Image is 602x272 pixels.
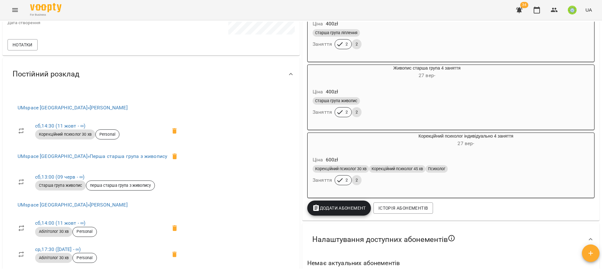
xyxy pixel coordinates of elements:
[419,72,435,78] span: 27 вер -
[568,6,577,14] img: 8ec40acc98eb0e9459e318a00da59de5.jpg
[308,65,338,80] div: Живопис старша група 4 заняття
[307,258,594,268] h6: Немає актуальних абонементів
[326,20,338,28] p: 400 zł
[13,41,33,49] span: Нотатки
[167,149,182,164] span: Видалити клієнта з групи перша старша група з живопису для курсу Перша старша група з живопису?
[312,204,366,212] span: Додати Абонемент
[18,153,167,159] a: UMspace [GEOGRAPHIC_DATA]»Перша старша група з живопису
[8,3,23,18] button: Menu
[313,108,332,117] h6: Заняття
[313,87,323,96] h6: Ціна
[73,229,96,234] span: Personal
[313,40,332,49] h6: Заняття
[338,65,516,80] div: Живопис старша група 4 заняття
[312,234,455,244] span: Налаштування доступних абонементів
[313,155,323,164] h6: Ціна
[342,177,351,183] span: 2
[35,255,72,261] span: Абілітолог 30 хв
[448,234,455,242] svg: Якщо не обрано жодного, клієнт зможе побачити всі публічні абонементи
[96,132,119,137] span: Personal
[326,156,338,164] p: 600 zł
[86,180,155,191] div: перша старша група з живопису
[308,65,516,125] button: Живопис старша група 4 заняття27 вер- Ціна400złСтарша група живописЗаняття22
[342,41,351,47] span: 2
[73,255,96,261] span: Personal
[352,177,362,183] span: 2
[369,166,425,172] span: Корекційний психолог 45 хв
[35,229,72,234] span: Абілітолог 30 хв
[373,202,433,214] button: Історія абонементів
[30,3,61,12] img: Voopty Logo
[18,202,128,208] a: UMspace [GEOGRAPHIC_DATA]»[PERSON_NAME]
[302,223,599,256] div: Налаштування доступних абонементів
[425,166,448,172] span: Психолог
[313,166,369,172] span: Корекційний психолог 30 хв
[18,105,128,111] a: UMspace [GEOGRAPHIC_DATA]»[PERSON_NAME]
[3,58,300,90] div: Постійний розклад
[8,20,150,26] p: Дата створення
[342,109,351,115] span: 2
[35,246,81,252] a: ср,17:30 ([DATE] - ∞)
[313,30,360,36] span: Старша група ліплення
[352,109,362,115] span: 2
[35,183,86,188] span: Старша група живопис
[313,176,332,185] h6: Заняття
[13,69,79,79] span: Постійний розклад
[457,140,474,146] span: 27 вер -
[86,183,155,188] span: перша старша група з живопису
[338,133,594,148] div: Корекційний психолог індивідуально 4 заняття
[378,204,428,212] span: Історія абонементів
[35,123,85,129] a: сб,14:30 (11 жовт - ∞)
[352,41,362,47] span: 2
[308,133,338,148] div: Корекційний психолог індивідуально 4 заняття
[313,19,323,28] h6: Ціна
[326,88,338,96] p: 400 zł
[35,174,84,180] a: сб,13:00 (09 черв - ∞)
[307,201,371,216] button: Додати Абонемент
[308,133,594,193] button: Корекційний психолог індивідуально 4 заняття27 вер- Ціна600złКорекційний психолог 30 хвКорекційни...
[313,98,360,104] span: Старша група живопис
[35,132,95,137] span: Корекційний психолог 30 хв
[35,220,85,226] a: сб,14:00 (11 жовт - ∞)
[520,2,528,8] span: 34
[167,221,182,236] span: Видалити приватний урок Казимирів Тетяна сб 14:00 клієнта Чашник Олександр
[583,4,594,16] button: UA
[8,39,38,50] button: Нотатки
[30,13,61,17] span: For Business
[167,247,182,262] span: Видалити приватний урок Казимирів Тетяна ср 17:30 клієнта Чашник Олександр
[585,7,592,13] span: UA
[167,123,182,139] span: Видалити приватний урок Чирва Юлія сб 14:30 клієнта Чашник Олександр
